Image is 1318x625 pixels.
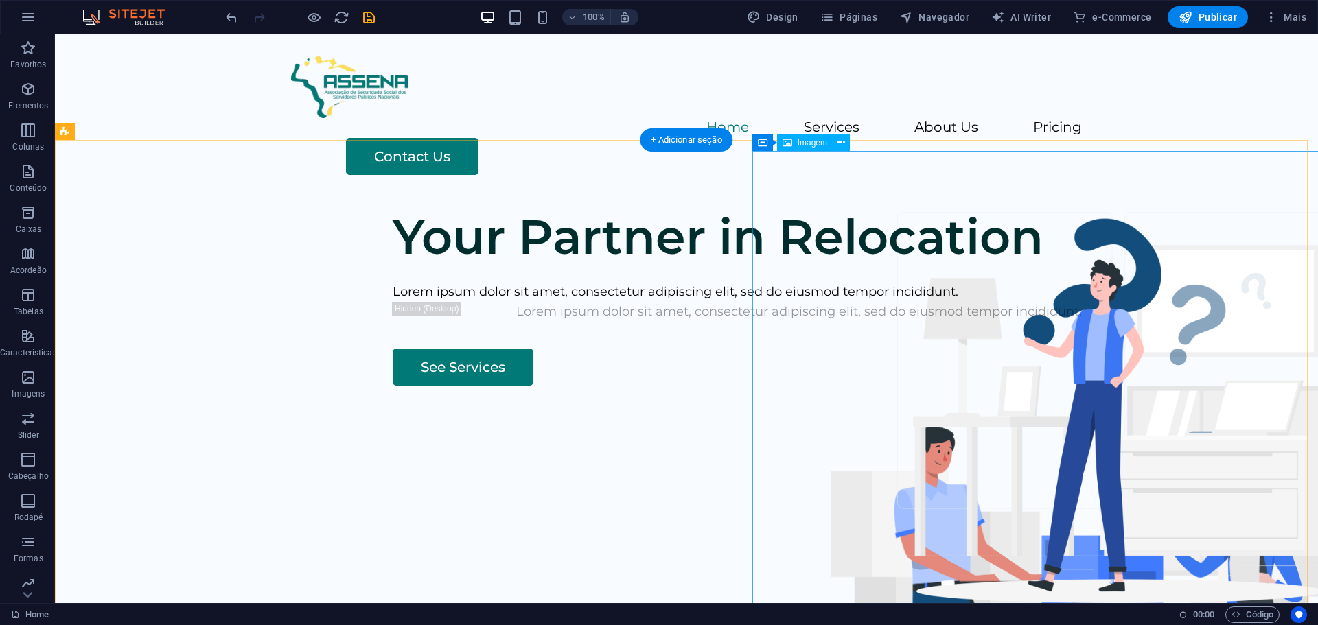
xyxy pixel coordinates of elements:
span: Código [1232,606,1273,623]
span: : [1203,609,1205,620]
i: Ao redimensionar, ajusta automaticamente o nível de zoom para caber no dispositivo escolhido. [618,11,631,23]
button: Mais [1259,6,1312,28]
span: AI Writer [991,10,1051,24]
p: Favoritos [10,59,46,70]
div: Design (Ctrl+Alt+Y) [741,6,804,28]
div: + Adicionar seção [640,128,732,152]
button: undo [223,9,240,25]
i: Salvar (Ctrl+S) [361,10,377,25]
button: e-Commerce [1067,6,1157,28]
span: Navegador [899,10,969,24]
h6: 100% [583,9,605,25]
p: Caixas [16,224,42,235]
span: e-Commerce [1073,10,1151,24]
p: Cabeçalho [8,471,49,482]
p: Imagens [12,388,45,399]
i: Recarregar página [334,10,349,25]
a: Clique para cancelar a seleção. Clique duas vezes para abrir as Páginas [11,606,49,623]
span: 00 00 [1193,606,1214,623]
button: Publicar [1168,6,1248,28]
button: Navegador [894,6,975,28]
button: Páginas [815,6,883,28]
p: Conteúdo [10,182,47,193]
button: Usercentrics [1291,606,1307,623]
span: Design [747,10,798,24]
p: Tabelas [14,306,43,317]
button: save [360,9,377,25]
span: Publicar [1179,10,1237,24]
span: Páginas [820,10,877,24]
span: Imagem [798,139,827,147]
button: 100% [562,9,611,25]
span: Mais [1264,10,1306,24]
p: Acordeão [10,265,47,276]
p: Colunas [12,141,44,152]
p: Rodapé [14,512,43,523]
img: Editor Logo [79,9,182,25]
h6: Tempo de sessão [1179,606,1215,623]
button: Design [741,6,804,28]
button: reload [333,9,349,25]
button: AI Writer [986,6,1056,28]
i: Desfazer: Alterar texto (Ctrl+Z) [224,10,240,25]
p: Elementos [8,100,48,111]
p: Slider [18,429,39,440]
button: Clique aqui para sair do modo de visualização e continuar editando [305,9,322,25]
p: Formas [14,553,43,564]
button: Código [1225,606,1280,623]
